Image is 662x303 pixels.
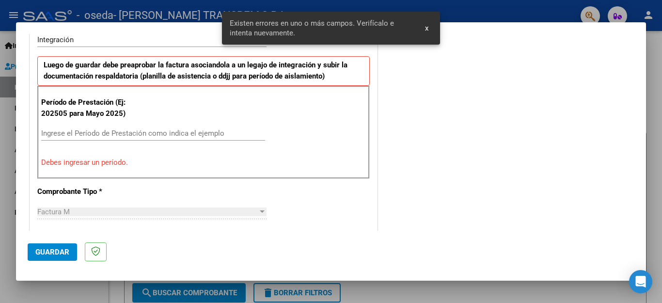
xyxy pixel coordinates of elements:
[417,19,436,37] button: x
[37,207,70,216] span: Factura M
[37,35,74,44] span: Integración
[230,18,414,38] span: Existen errores en uno o más campos. Verifícalo e intenta nuevamente.
[44,61,347,80] strong: Luego de guardar debe preaprobar la factura asociandola a un legajo de integración y subir la doc...
[629,270,652,293] div: Open Intercom Messenger
[37,186,137,197] p: Comprobante Tipo *
[425,24,428,32] span: x
[28,243,77,261] button: Guardar
[41,157,366,168] p: Debes ingresar un período.
[41,97,139,119] p: Período de Prestación (Ej: 202505 para Mayo 2025)
[35,248,69,256] span: Guardar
